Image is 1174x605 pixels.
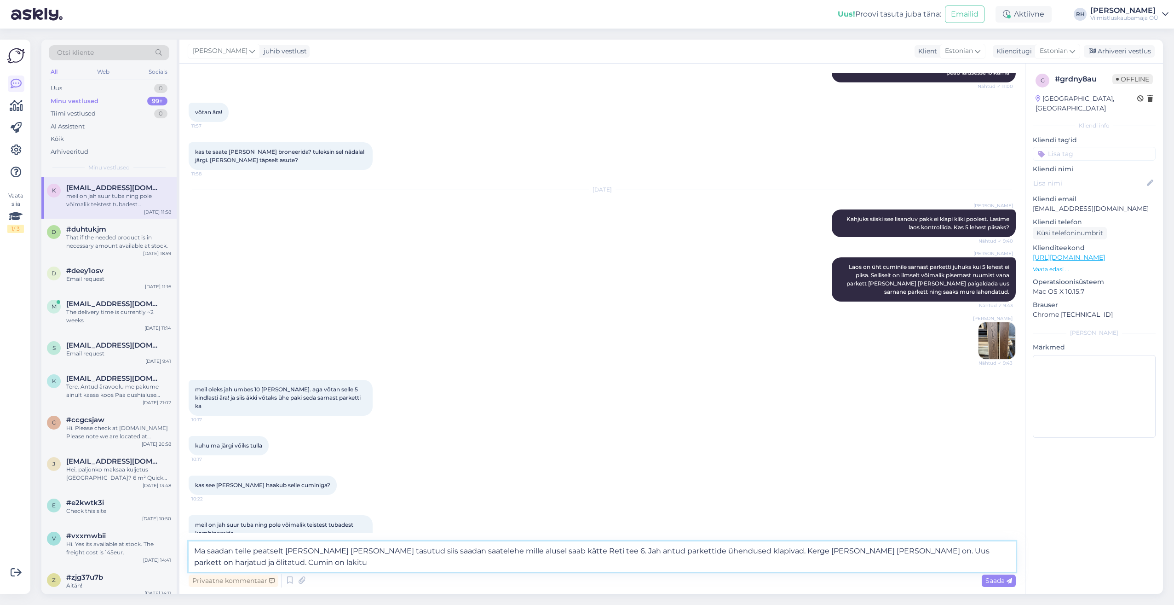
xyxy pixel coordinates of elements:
[193,46,247,56] span: [PERSON_NAME]
[66,383,171,399] div: Tere. Antud äravoolu me pakume ainult kaasa koos Paa dushialuse endaga. Eraldiseisvalt tehas seda...
[49,66,59,78] div: All
[52,344,56,351] span: s
[993,47,1032,56] div: Klienditugi
[195,386,362,409] span: meil oleks jah umbes 10 [PERSON_NAME]. aga võtan selle 5 kindlasti ära! ja siis äkki võtaks ühe p...
[1033,329,1156,337] div: [PERSON_NAME]
[66,275,171,283] div: Email request
[1090,7,1158,14] div: [PERSON_NAME]
[66,349,171,358] div: Email request
[978,360,1013,366] span: Nähtud ✓ 9:43
[145,358,171,365] div: [DATE] 9:41
[143,482,171,489] div: [DATE] 13:48
[66,499,104,507] span: #e2kwtk3i
[66,573,103,582] span: #zjg37u7b
[191,170,226,177] span: 11:58
[51,84,62,93] div: Uus
[1090,14,1158,22] div: Viimistluskaubamaja OÜ
[1033,122,1156,130] div: Kliendi info
[52,378,56,384] span: k
[7,225,24,233] div: 1 / 3
[66,300,162,308] span: mmansoniemi@gmail.com
[973,250,1013,257] span: [PERSON_NAME]
[52,270,56,277] span: d
[66,582,171,590] div: Aitäh!
[51,147,88,157] div: Arhiveeritud
[1033,287,1156,297] p: Mac OS X 10.15.7
[1033,147,1156,161] input: Lisa tag
[142,441,171,448] div: [DATE] 20:58
[52,502,56,509] span: e
[57,48,94,58] span: Otsi kliente
[66,424,171,441] div: Hi. Please check at [DOMAIN_NAME] Please note we are located at [GEOGRAPHIC_DATA] and there will ...
[978,83,1013,90] span: Nähtud ✓ 11:00
[66,192,171,209] div: meil on jah suur tuba ning pole võimalik teistest tubadest kombineerida
[51,109,96,118] div: Tiimi vestlused
[52,228,56,235] span: d
[154,84,167,93] div: 0
[52,187,56,194] span: k
[838,9,941,20] div: Proovi tasuta juba täna:
[66,184,162,192] span: kristel.kruustuk@gmail.com
[1033,178,1145,188] input: Lisa nimi
[945,6,984,23] button: Emailid
[66,540,171,557] div: Hi. Yes its available at stock. The freight cost is 145eur.
[95,66,111,78] div: Web
[978,322,1015,359] img: Attachment
[191,122,226,129] span: 11:57
[189,186,1016,194] div: [DATE]
[973,315,1013,322] span: [PERSON_NAME]
[973,202,1013,209] span: [PERSON_NAME]
[846,215,1011,231] span: Kahjuks siiski see lisanduv pakk ei klapi kliki poolest. Lasime laos kontrollida. Kas 5 lehest pi...
[154,109,167,118] div: 0
[978,238,1013,244] span: Nähtud ✓ 9:40
[52,460,55,467] span: j
[838,10,855,18] b: Uus!
[1033,135,1156,145] p: Kliendi tag'id
[195,521,355,536] span: meil on jah suur tuba ning pole võimalik teistest tubadest kombineerida
[143,557,171,564] div: [DATE] 14:41
[147,66,169,78] div: Socials
[1033,164,1156,174] p: Kliendi nimi
[7,47,25,64] img: Askly Logo
[1084,45,1155,58] div: Arhiveeri vestlus
[191,456,226,463] span: 10:17
[144,209,171,215] div: [DATE] 11:58
[985,576,1012,585] span: Saada
[147,97,167,106] div: 99+
[144,325,171,332] div: [DATE] 11:14
[66,532,106,540] span: #vxxmwbii
[66,341,162,349] span: ssnarva@gmail.com
[1074,8,1087,21] div: RH
[189,541,1016,572] textarea: Ma saadan teile peatselt [PERSON_NAME] [PERSON_NAME] tasutud siis saadan saatelehe mille alusel s...
[66,308,171,325] div: The delivery time is currently ~2 weeks
[260,47,307,56] div: juhib vestlust
[195,148,366,163] span: kas te saate [PERSON_NAME] broneerida? tuleksin sel nädalal järgi. [PERSON_NAME] täpselt asute?
[1033,265,1156,273] p: Vaata edasi ...
[142,515,171,522] div: [DATE] 10:50
[195,442,262,449] span: kuhu ma järgi võiks tulla
[1090,7,1168,22] a: [PERSON_NAME]Viimistluskaubamaja OÜ
[1033,243,1156,253] p: Klienditeekond
[51,134,64,144] div: Kõik
[1033,227,1107,239] div: Küsi telefoninumbrit
[1033,217,1156,227] p: Kliendi telefon
[51,97,98,106] div: Minu vestlused
[1033,253,1105,262] a: [URL][DOMAIN_NAME]
[7,192,24,233] div: Vaata siia
[945,46,973,56] span: Estonian
[1112,74,1153,84] span: Offline
[189,575,278,587] div: Privaatne kommentaar
[915,47,937,56] div: Klient
[88,163,130,172] span: Minu vestlused
[1040,46,1068,56] span: Estonian
[66,225,106,233] span: #duhtukjm
[195,109,222,116] span: võtan ära!
[1033,310,1156,320] p: Chrome [TECHNICAL_ID]
[143,399,171,406] div: [DATE] 21:02
[1036,94,1137,113] div: [GEOGRAPHIC_DATA], [GEOGRAPHIC_DATA]
[52,535,56,542] span: v
[66,507,171,515] div: Check this site
[66,374,162,383] span: kaspar.toi@gmail.com
[66,465,171,482] div: Hei, paljonko maksaa kuljetus [GEOGRAPHIC_DATA]? 6 m² Quick step BACL 40031
[51,122,85,131] div: AI Assistent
